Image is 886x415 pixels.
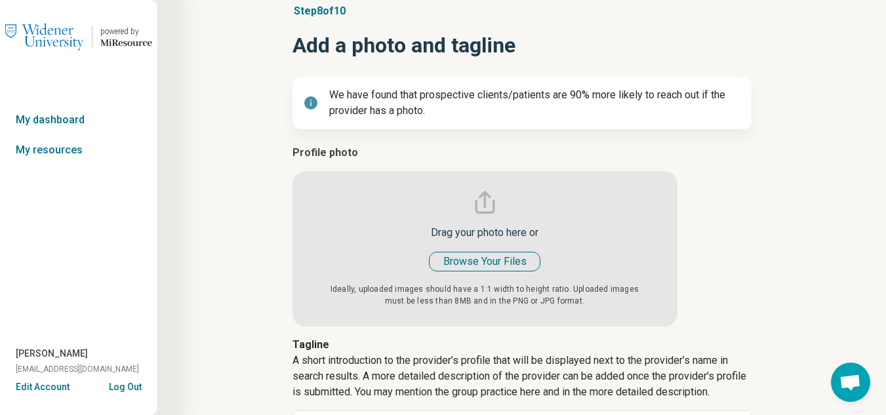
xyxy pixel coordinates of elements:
img: Widener University [5,21,84,52]
div: powered by [100,26,152,37]
button: Edit Account [16,380,70,394]
div: Open chat [831,363,870,402]
p: Tagline [292,337,752,353]
p: We have found that prospective clients/patients are 90% more likely to reach out if the provider ... [329,87,741,119]
button: Log Out [109,380,142,391]
span: [EMAIL_ADDRESS][DOMAIN_NAME] [16,363,139,375]
p: Step 8 of 10 [292,3,752,19]
span: [PERSON_NAME] [16,347,88,361]
p: A short introduction to the provider’s profile that will be displayed next to the provider’s name... [292,353,752,410]
a: Widener Universitypowered by [5,21,152,52]
h1: Add a photo and tagline [292,30,752,61]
